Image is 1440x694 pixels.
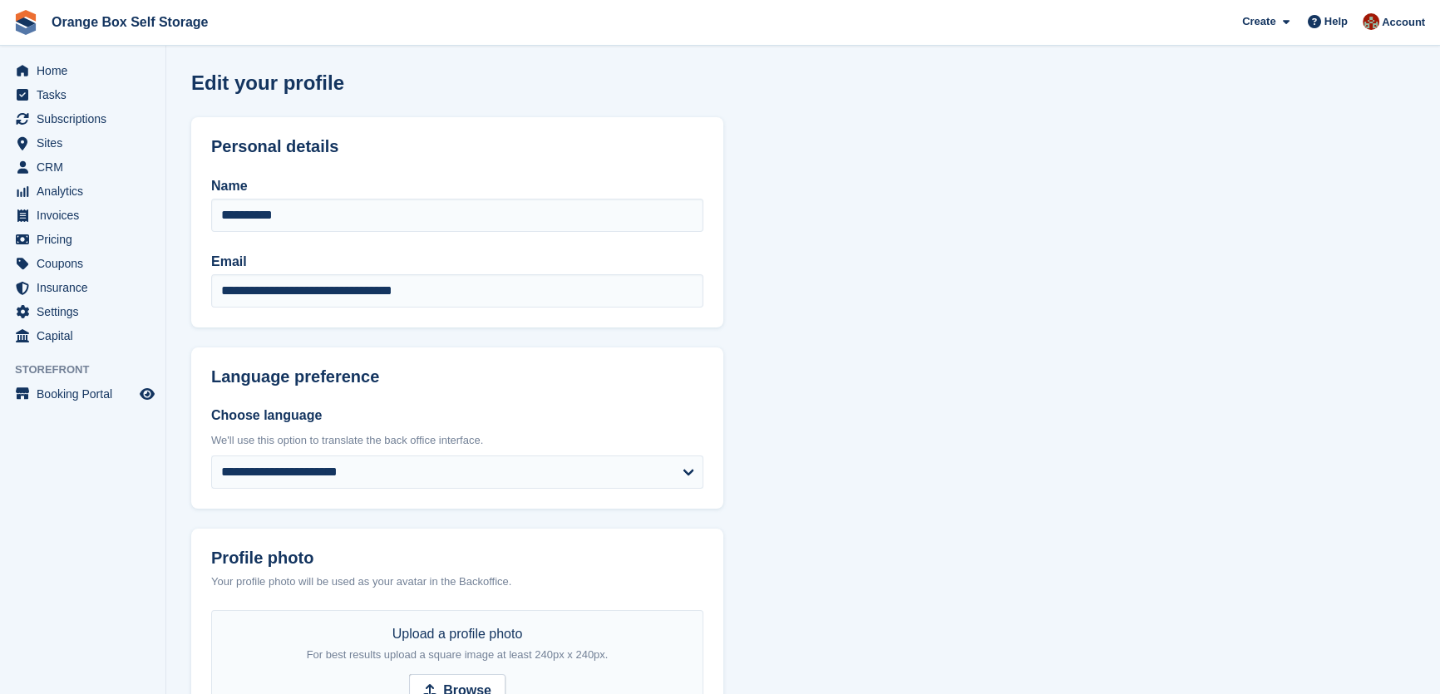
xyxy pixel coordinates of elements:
div: Your profile photo will be used as your avatar in the Backoffice. [211,573,703,590]
span: CRM [37,155,136,179]
a: menu [8,228,157,251]
label: Name [211,176,703,196]
a: menu [8,252,157,275]
span: Insurance [37,276,136,299]
img: stora-icon-8386f47178a22dfd0bd8f6a31ec36ba5ce8667c1dd55bd0f319d3a0aa187defe.svg [13,10,38,35]
span: Help [1324,13,1348,30]
h2: Language preference [211,367,703,386]
a: menu [8,180,157,203]
a: menu [8,300,157,323]
a: menu [8,107,157,130]
a: menu [8,131,157,155]
div: We'll use this option to translate the back office interface. [211,432,703,449]
span: Invoices [37,204,136,227]
span: Tasks [37,83,136,106]
label: Email [211,252,703,272]
label: Choose language [211,406,703,426]
span: Sites [37,131,136,155]
span: Storefront [15,362,165,378]
span: Account [1382,14,1425,31]
span: Create [1242,13,1275,30]
a: menu [8,382,157,406]
span: Home [37,59,136,82]
label: Profile photo [211,549,703,568]
span: Coupons [37,252,136,275]
span: Capital [37,324,136,347]
span: Analytics [37,180,136,203]
span: Booking Portal [37,382,136,406]
h2: Personal details [211,137,703,156]
span: For best results upload a square image at least 240px x 240px. [307,648,609,661]
a: menu [8,324,157,347]
h1: Edit your profile [191,71,344,94]
a: menu [8,83,157,106]
a: menu [8,155,157,179]
span: Settings [37,300,136,323]
img: Wayne Ball [1363,13,1379,30]
a: Preview store [137,384,157,404]
span: Pricing [37,228,136,251]
a: menu [8,276,157,299]
a: menu [8,204,157,227]
div: Upload a profile photo [307,624,609,664]
a: menu [8,59,157,82]
span: Subscriptions [37,107,136,130]
a: Orange Box Self Storage [45,8,215,36]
